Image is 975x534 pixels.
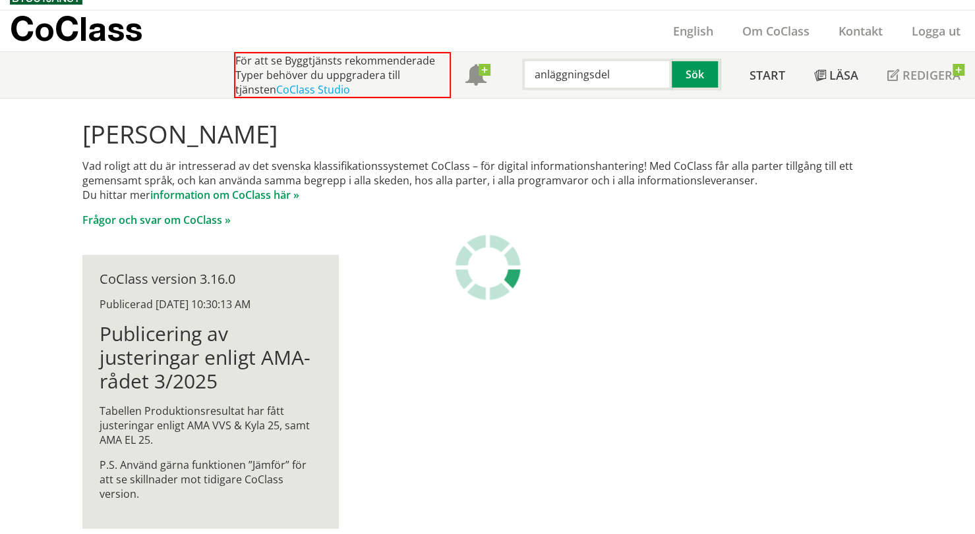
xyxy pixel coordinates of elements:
a: Logga ut [897,23,975,39]
a: CoClass Studio [276,82,350,97]
p: P.S. Använd gärna funktionen ”Jämför” för att se skillnader mot tidigare CoClass version. [100,458,322,501]
img: Laddar [455,234,521,300]
input: Sök [522,59,672,90]
p: Vad roligt att du är intresserad av det svenska klassifikationssystemet CoClass – för digital inf... [82,159,893,202]
h1: [PERSON_NAME] [82,119,893,148]
a: Redigera [873,52,975,98]
a: Om CoClass [728,23,824,39]
div: Publicerad [DATE] 10:30:13 AM [100,297,322,311]
a: information om CoClass här » [150,188,299,202]
span: Redigera [902,67,960,83]
a: Kontakt [824,23,897,39]
span: Notifikationer [465,66,487,87]
a: CoClass [10,11,171,51]
button: Sök [672,59,721,90]
a: Läsa [800,52,873,98]
a: Frågor och svar om CoClass » [82,213,231,227]
p: CoClass [10,21,142,36]
a: Start [735,52,800,98]
span: Start [750,67,785,83]
span: Läsa [829,67,858,83]
p: Tabellen Produktionsresultat har fått justeringar enligt AMA VVS & Kyla 25, samt AMA EL 25. [100,404,322,447]
h1: Publicering av justeringar enligt AMA-rådet 3/2025 [100,322,322,393]
a: English [659,23,728,39]
div: För att se Byggtjänsts rekommenderade Typer behöver du uppgradera till tjänsten [234,52,451,98]
div: CoClass version 3.16.0 [100,272,322,286]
